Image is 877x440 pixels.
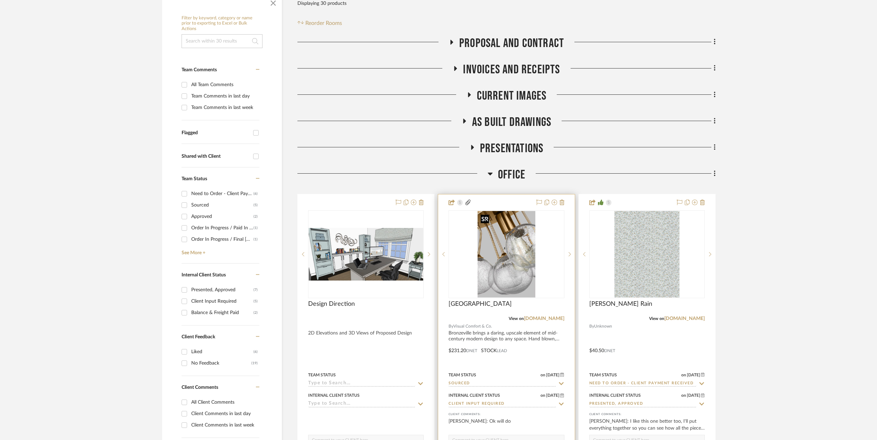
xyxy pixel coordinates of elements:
span: Presentations [480,141,544,156]
button: Reorder Rooms [297,19,342,27]
a: [DOMAIN_NAME] [524,316,564,321]
span: proposal and contract [459,36,564,51]
div: Team Comments in last week [191,102,258,113]
span: on [541,373,545,377]
div: Team Status [589,372,617,378]
img: Parker Rain [615,211,680,297]
span: on [681,393,686,397]
div: Approved [191,211,253,222]
input: Type to Search… [589,401,696,407]
div: Order In Progress / Paid In Full w/ Freight, No Balance due [191,222,253,233]
div: Internal Client Status [589,392,641,398]
span: [DATE] [686,393,701,398]
span: Team Comments [182,67,217,72]
div: Internal Client Status [308,392,360,398]
div: Client Comments in last day [191,408,258,419]
div: Flagged [182,130,250,136]
input: Type to Search… [589,381,696,387]
span: View on [509,317,524,321]
div: Team Comments in last day [191,91,258,102]
input: Type to Search… [449,401,556,407]
input: Type to Search… [308,381,415,387]
span: Reorder Rooms [305,19,342,27]
div: [PERSON_NAME]: I like this one better too, I'll put everything together so you can see how all th... [589,418,705,432]
span: Client Feedback [182,334,215,339]
span: [DATE] [686,373,701,377]
div: (6) [253,346,258,357]
div: (2) [253,307,258,318]
input: Search within 30 results [182,34,262,48]
div: (1) [253,222,258,233]
div: Sourced [191,200,253,211]
div: Balance & Freight Paid [191,307,253,318]
div: 0 [449,211,564,298]
div: Client Comments in last week [191,420,258,431]
a: See More + [180,245,259,256]
div: Client Input Required [191,296,253,307]
div: (19) [251,358,258,369]
span: [PERSON_NAME] Rain [589,300,652,308]
span: Office [498,167,525,182]
span: Design Direction [308,300,355,308]
span: Internal Client Status [182,273,226,277]
span: on [541,393,545,397]
div: 0 [590,211,704,298]
div: (6) [253,188,258,199]
span: invoices and receipts [463,62,560,77]
div: Order In Progress / Final [MEDICAL_DATA]; Freight Due to Ship [191,234,253,245]
div: (5) [253,200,258,211]
div: Team Status [449,372,476,378]
input: Type to Search… [308,401,415,407]
span: [DATE] [545,373,560,377]
img: Design Direction [309,228,423,281]
div: All Client Comments [191,397,258,408]
a: [DOMAIN_NAME] [664,316,705,321]
span: Visual Comfort & Co. [453,323,492,330]
div: (5) [253,296,258,307]
div: Team Status [308,372,336,378]
h6: Filter by keyword, category or name prior to exporting to Excel or Bulk Actions [182,16,262,32]
div: (2) [253,211,258,222]
div: (1) [253,234,258,245]
div: Liked [191,346,253,357]
div: 0 [308,211,423,298]
span: Team Status [182,176,207,181]
input: Type to Search… [449,381,556,387]
span: on [681,373,686,377]
div: Presented, Approved [191,284,253,295]
img: Bronzeville [478,211,535,297]
span: Current Images [477,89,547,103]
span: As Built Drawings [472,115,551,130]
span: [GEOGRAPHIC_DATA] [449,300,512,308]
div: Internal Client Status [449,392,500,398]
span: Unknown [594,323,612,330]
span: [DATE] [545,393,560,398]
div: Need to Order - Client Payment Received [191,188,253,199]
span: Client Comments [182,385,218,390]
span: View on [649,317,664,321]
span: By [589,323,594,330]
div: Shared with Client [182,154,250,159]
div: (7) [253,284,258,295]
div: [PERSON_NAME]: Ok will do [449,418,564,432]
span: By [449,323,453,330]
div: No Feedback [191,358,251,369]
div: All Team Comments [191,79,258,90]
